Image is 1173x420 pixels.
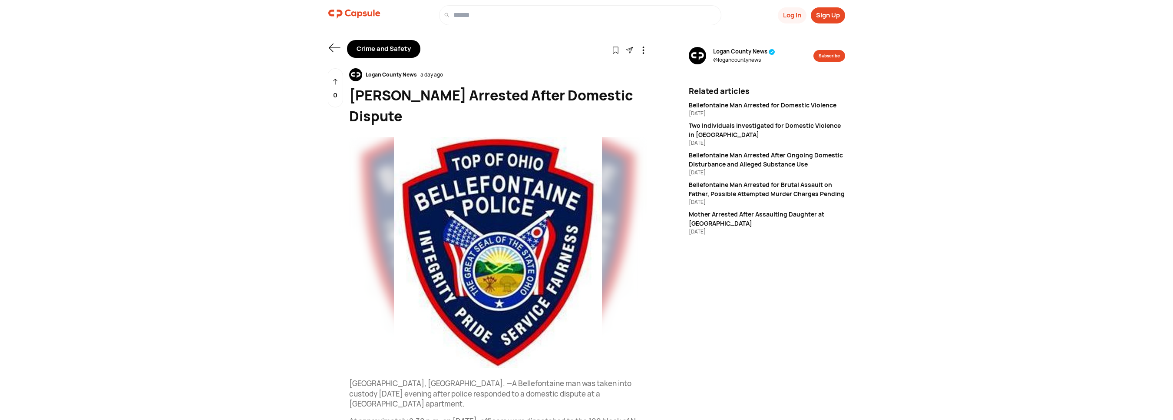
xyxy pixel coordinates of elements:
button: Subscribe [813,50,845,62]
div: Bellefontaine Man Arrested for Brutal Assault on Father, Possible Attempted Murder Charges Pending [689,180,845,198]
button: Sign Up [811,7,845,23]
div: [PERSON_NAME] Arrested After Domestic Dispute [349,85,647,127]
p: [GEOGRAPHIC_DATA], [GEOGRAPHIC_DATA]. —A Bellefontaine man was taken into custody [DATE] evening ... [349,378,647,409]
div: Logan County News [362,71,420,79]
div: [DATE] [689,139,845,147]
span: Logan County News [713,47,775,56]
div: a day ago [420,71,443,79]
div: [DATE] [689,169,845,177]
img: resizeImage [689,47,706,64]
div: Related articles [689,85,845,97]
div: Bellefontaine Man Arrested for Domestic Violence [689,100,845,110]
a: logo [328,5,380,25]
img: resizeImage [349,68,362,81]
img: logo [328,5,380,23]
div: Crime and Safety [347,40,420,58]
div: [DATE] [689,198,845,206]
span: @ logancountynews [713,56,775,64]
p: 0 [333,90,337,100]
img: resizeImage [349,137,647,368]
div: Two individuals investigated for Domestic Violence in [GEOGRAPHIC_DATA] [689,121,845,139]
div: [DATE] [689,110,845,117]
button: Log In [778,7,806,23]
div: Bellefontaine Man Arrested After Ongoing Domestic Disturbance and Alleged Substance Use [689,150,845,169]
img: tick [769,49,775,55]
div: Mother Arrested After Assaulting Daughter at [GEOGRAPHIC_DATA] [689,210,845,228]
div: [DATE] [689,228,845,236]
